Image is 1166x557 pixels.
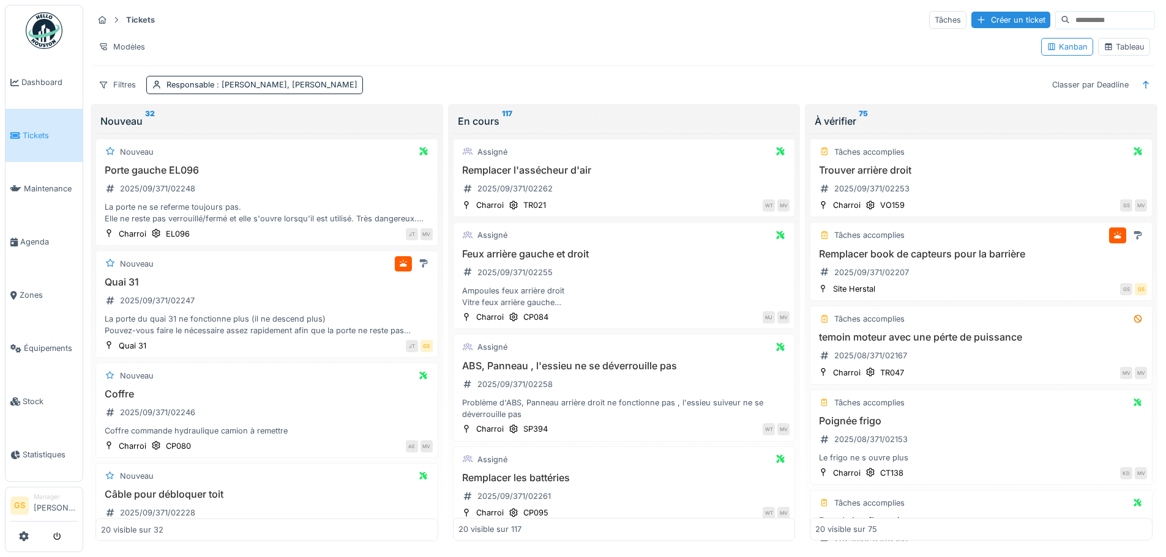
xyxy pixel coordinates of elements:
div: TR047 [880,367,904,378]
div: Filtres [93,76,141,94]
h3: ABS, Panneau , l'essieu ne se déverrouille pas [458,360,790,372]
span: Statistiques [23,449,78,460]
div: Tâches accomplies [834,146,905,158]
h3: Remplacer les battéries [458,472,790,484]
div: Charroi [476,423,504,435]
div: Charroi [476,199,504,211]
div: Charroi [119,228,146,240]
span: Stock [23,396,78,407]
div: Charroi [119,440,146,452]
span: Tickets [23,130,78,141]
div: 2025/09/371/02261 [477,490,551,502]
a: Agenda [6,215,83,268]
sup: 32 [145,114,155,128]
div: Le frigo ne s ouvre plus [815,452,1147,463]
div: À vérifier [815,114,1148,128]
span: Équipements [24,342,78,354]
div: TR021 [523,199,546,211]
h3: Remplacer l'assécheur d'air [458,164,790,176]
div: MV [420,228,433,240]
sup: 117 [502,114,512,128]
span: Dashboard [21,76,78,88]
div: Nouveau [120,470,154,482]
div: 2025/08/371/02153 [834,433,908,445]
div: Tâches accomplies [834,497,905,509]
a: Équipements [6,322,83,375]
img: Badge_color-CXgf-gQk.svg [26,12,62,49]
div: WT [763,423,775,435]
div: Quai 31 [119,340,146,352]
div: Modèles [93,38,151,56]
span: Zones [20,289,78,301]
div: Classer par Deadline [1047,76,1134,94]
div: GS [1120,199,1132,212]
h3: Feux arrière gauche et droit [458,248,790,260]
sup: 75 [859,114,868,128]
div: 2025/09/371/02258 [477,378,553,390]
div: 2025/08/371/02167 [834,350,907,361]
div: Charroi [833,367,861,378]
div: Site Herstal [833,283,875,295]
div: MV [777,507,790,519]
div: 20 visible sur 75 [815,524,877,536]
div: 2025/09/371/02207 [834,267,909,278]
h3: Coffre [101,388,433,400]
h3: Pare brise fissuré [815,515,1147,527]
h3: Câble pour débloquer toit [101,489,433,500]
div: EL096 [166,228,190,240]
span: : [PERSON_NAME], [PERSON_NAME] [214,80,357,89]
a: Dashboard [6,56,83,109]
div: Tâches accomplies [834,397,905,408]
div: 2025/09/371/02262 [477,183,553,194]
div: Kanban [1047,41,1088,53]
div: MV [777,311,790,323]
div: Assigné [477,454,507,465]
div: JT [406,228,418,240]
div: MV [1135,367,1147,379]
span: Agenda [20,236,78,248]
div: CP080 [166,440,191,452]
div: MV [777,199,790,212]
div: Assigné [477,341,507,353]
div: La porte du quai 31 ne fonctionne plus (il ne descend plus) Pouvez-vous faire le nécessaire assez... [101,313,433,336]
div: Nouveau [120,146,154,158]
div: KD [1120,467,1132,479]
div: GS [1135,283,1147,295]
a: Zones [6,268,83,322]
a: Tickets [6,109,83,162]
div: SP394 [523,423,548,435]
div: 2025/09/371/02248 [120,183,195,194]
div: Responsable [166,79,357,90]
div: MV [1120,367,1132,379]
h3: Trouver arrière droit [815,164,1147,176]
div: En cours [458,114,791,128]
div: 2025/09/371/02228 [120,507,195,518]
div: 20 visible sur 32 [101,524,163,536]
div: GS [420,340,433,352]
div: Charroi [476,507,504,518]
div: WT [763,199,775,212]
div: 20 visible sur 117 [458,524,521,536]
div: Tableau [1104,41,1145,53]
div: Ampoules feux arrière droit Vitre feux arrière gauche Plaque de gabarit arrière droite dessouder [458,285,790,308]
div: AE [406,440,418,452]
div: Coffre commande hydraulique camion à remettre [101,425,433,437]
div: Charroi [833,199,861,211]
div: WT [763,507,775,519]
a: Statistiques [6,428,83,481]
div: MV [1135,467,1147,479]
div: Tâches accomplies [834,229,905,241]
div: 2025/09/371/02255 [477,267,553,278]
div: CT138 [880,467,903,479]
div: GS [1120,283,1132,295]
li: GS [10,496,29,515]
div: VO159 [880,199,905,211]
div: JT [406,340,418,352]
div: 2025/09/371/02247 [120,295,195,306]
h3: Quai 31 [101,276,433,288]
div: CP084 [523,311,548,323]
div: Assigné [477,229,507,241]
div: Nouveau [120,370,154,382]
div: MV [777,423,790,435]
div: MV [420,440,433,452]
